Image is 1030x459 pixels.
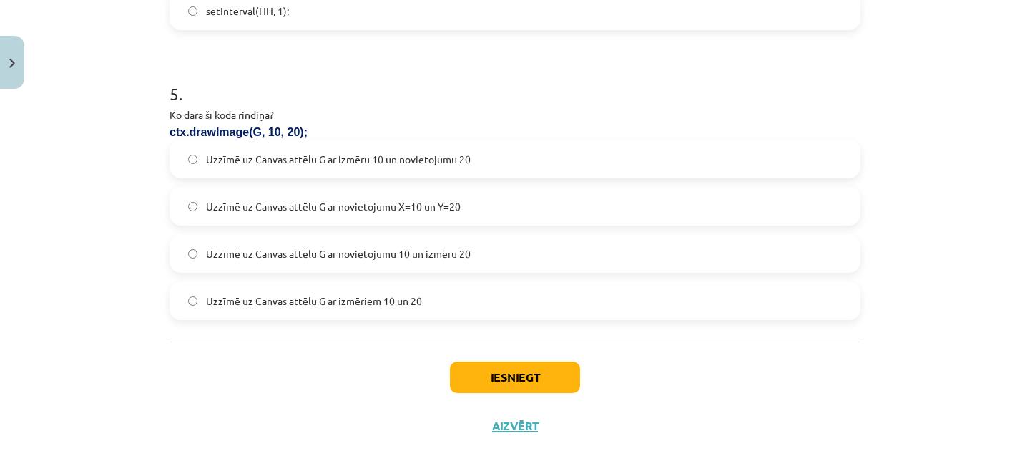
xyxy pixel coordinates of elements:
[206,152,471,167] span: Uzzīmē uz Canvas attēlu G ar izmēru 10 un novietojumu 20
[188,249,197,259] input: Uzzīmē uz Canvas attēlu G ar novietojumu 10 un izmēru 20
[206,4,289,19] span: setInterval(HH, 1);
[206,246,471,261] span: Uzzīmē uz Canvas attēlu G ar novietojumu 10 un izmēru 20
[188,202,197,211] input: Uzzīmē uz Canvas attēlu G ar novietojumu X=10 un Y=20
[206,199,461,214] span: Uzzīmē uz Canvas attēlu G ar novietojumu X=10 un Y=20
[206,294,422,309] span: Uzzīmē uz Canvas attēlu G ar izmēriem 10 un 20
[170,59,860,103] h1: 5 .
[450,362,580,393] button: Iesniegt
[170,126,308,138] span: ctx.drawImage(G, 10, 20);
[188,6,197,16] input: setInterval(HH, 1);
[188,296,197,306] input: Uzzīmē uz Canvas attēlu G ar izmēriem 10 un 20
[488,419,542,433] button: Aizvērt
[170,107,860,122] p: Ko dara šī koda rindiņa?
[9,59,15,68] img: icon-close-lesson-0947bae3869378f0d4975bcd49f059093ad1ed9edebbc8119c70593378902aed.svg
[188,155,197,164] input: Uzzīmē uz Canvas attēlu G ar izmēru 10 un novietojumu 20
